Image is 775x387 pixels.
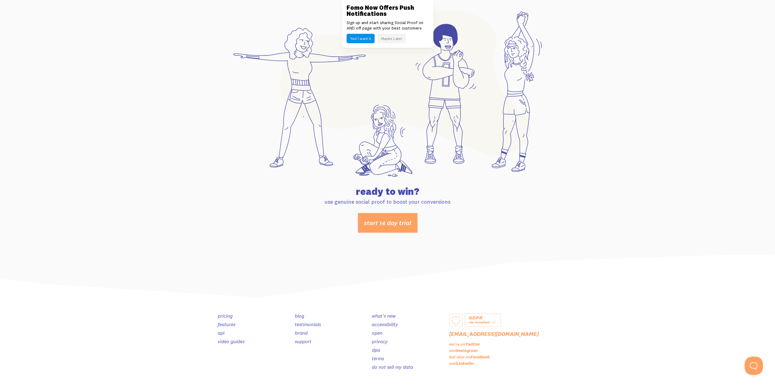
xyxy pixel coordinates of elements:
[218,313,233,319] a: pricing
[456,361,474,366] a: LinkedIn
[218,321,235,327] a: features
[372,364,413,370] a: do not sell my data
[372,330,382,336] a: open
[378,34,406,43] button: Maybe Later
[449,330,539,337] a: [EMAIL_ADDRESS][DOMAIN_NAME]
[469,319,497,325] div: Yes, Compliant
[449,361,558,366] p: and
[295,313,304,319] a: blog
[372,355,384,361] a: terms
[295,321,321,327] a: testimonials
[218,330,224,336] a: api
[221,187,554,196] h2: ready to win?
[372,321,398,327] a: accessibility
[295,330,308,336] a: brand
[465,341,480,347] a: Twitter
[347,34,375,43] button: Yes! I want it
[464,313,501,327] a: GDPR Yes, Compliant
[372,347,380,353] a: dpa
[469,316,497,319] div: GDPR
[470,354,490,360] a: Facebook
[449,341,558,347] p: we're on
[347,20,429,31] p: Sign up and start sharing Social Proof on AND off page with your best customers
[372,313,396,319] a: what's new
[347,5,429,17] h3: Fomo Now Offers Push Notifications
[295,338,312,344] a: support
[358,213,417,233] a: start 14 day trial
[449,348,558,353] p: and
[221,198,554,205] p: use genuine social proof to boost your conversions
[218,338,245,344] a: video guides
[745,357,763,375] iframe: Help Scout Beacon - Open
[449,354,558,360] p: but also on
[372,338,388,344] a: privacy
[456,348,478,353] a: Instagram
